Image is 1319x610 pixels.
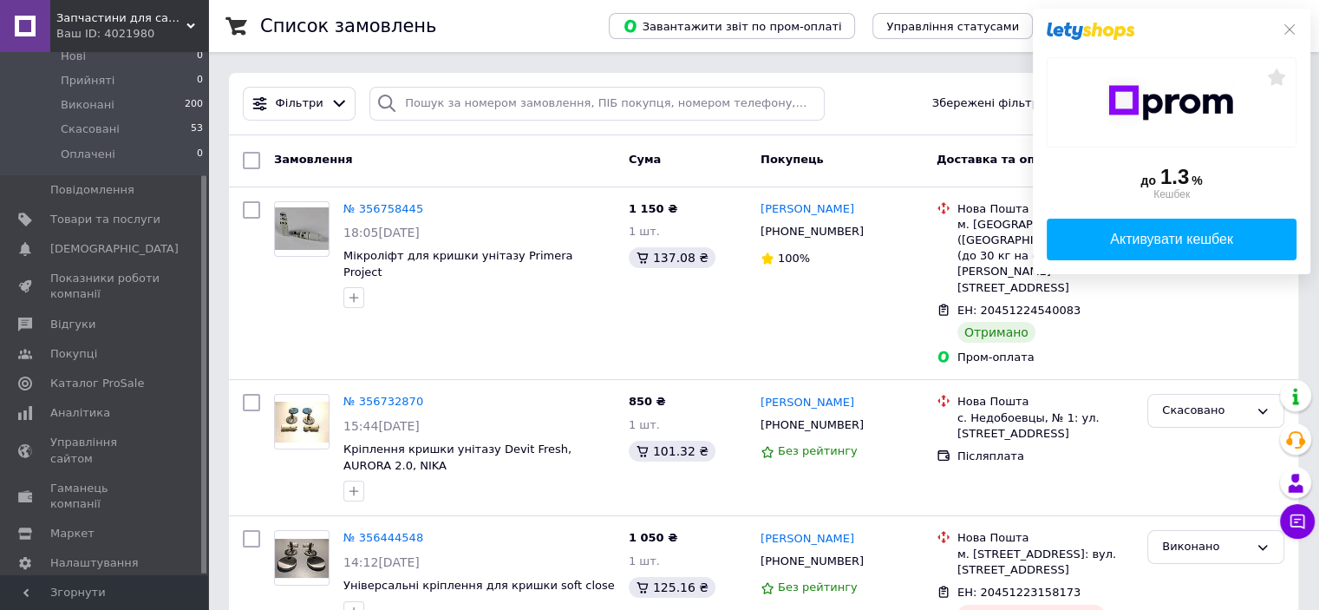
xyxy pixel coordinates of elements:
a: [PERSON_NAME] [761,531,854,548]
span: 200 [185,97,203,113]
input: Пошук за номером замовлення, ПІБ покупця, номером телефону, Email, номером накладної [369,87,825,121]
a: Мікроліфт для кришки унітазу Primera Project [343,249,572,279]
a: Фото товару [274,394,330,449]
button: Чат з покупцем [1280,504,1315,539]
div: [PHONE_NUMBER] [757,220,867,243]
span: Cума [629,153,661,166]
a: Кріплення кришки унітазу Devit Fresh, AURORA 2.0, NIKA [343,443,571,472]
div: Нова Пошта [957,530,1133,546]
span: 0 [197,147,203,162]
div: Отримано [957,322,1035,343]
a: Універсальні кріплення для кришки soft close [343,579,615,592]
span: Без рейтингу [778,444,858,457]
div: [PHONE_NUMBER] [757,550,867,573]
span: Покупець [761,153,824,166]
div: Ваш ID: 4021980 [56,26,208,42]
a: № 356444548 [343,531,423,544]
a: Фото товару [274,530,330,586]
span: Без рейтингу [778,580,858,594]
a: [PERSON_NAME] [761,395,854,411]
span: 0 [197,49,203,64]
span: 850 ₴ [629,395,666,408]
span: Збережені фільтри: [932,95,1050,112]
span: 1 шт. [629,554,660,567]
div: с. Недобоевцы, № 1: ул. [STREET_ADDRESS] [957,410,1133,442]
span: Каталог ProSale [50,376,144,391]
div: Пром-оплата [957,350,1133,365]
span: 14:12[DATE] [343,555,420,569]
span: 1 150 ₴ [629,202,677,215]
img: Фото товару [275,402,329,443]
span: Доставка та оплата [937,153,1065,166]
span: Управління статусами [886,20,1019,33]
span: 1 шт. [629,418,660,431]
div: Нова Пошта [957,394,1133,410]
span: 0 [197,73,203,89]
span: ЕН: 20451223158173 [957,586,1081,599]
span: ЕН: 20451224540083 [957,304,1081,317]
span: Завантажити звіт по пром-оплаті [623,18,841,34]
img: Фото товару [275,539,329,579]
a: № 356732870 [343,395,423,408]
button: Управління статусами [872,13,1033,39]
span: Показники роботи компанії [50,271,160,302]
a: [PERSON_NAME] [761,201,854,218]
div: м. [GEOGRAPHIC_DATA] ([GEOGRAPHIC_DATA].), №7 (до 30 кг на одне місце): вул. [PERSON_NAME][STREET... [957,217,1133,296]
span: Маркет [50,526,95,541]
span: Нові [61,49,86,64]
div: Виконано [1162,538,1249,556]
span: 1 050 ₴ [629,531,677,544]
div: м. [STREET_ADDRESS]: вул. [STREET_ADDRESS] [957,547,1133,578]
span: Товари та послуги [50,212,160,227]
span: 18:05[DATE] [343,226,420,239]
span: Налаштування [50,555,139,571]
img: Фото товару [275,207,329,251]
a: № 356758445 [343,202,423,215]
span: 53 [191,121,203,137]
span: Фільтри [276,95,323,112]
span: Гаманець компанії [50,481,160,512]
span: Покупці [50,346,97,362]
div: [PHONE_NUMBER] [757,414,867,436]
span: 1 шт. [629,225,660,238]
span: Відгуки [50,317,95,332]
span: Прийняті [61,73,114,89]
h1: Список замовлень [260,16,436,36]
span: Повідомлення [50,182,134,198]
div: 137.08 ₴ [629,247,715,268]
span: 15:44[DATE] [343,419,420,433]
div: 101.32 ₴ [629,441,715,462]
div: Скасовано [1162,402,1249,420]
button: Завантажити звіт по пром-оплаті [609,13,855,39]
div: Нова Пошта [957,201,1133,217]
span: Аналітика [50,405,110,421]
a: Фото товару [274,201,330,257]
span: Управління сайтом [50,435,160,466]
span: Скасовані [61,121,120,137]
span: [DEMOGRAPHIC_DATA] [50,241,179,257]
div: 125.16 ₴ [629,577,715,598]
span: Замовлення [274,153,352,166]
span: Запчастини для сантехнічних виробів [56,10,186,26]
span: Виконані [61,97,114,113]
span: 100% [778,252,810,265]
span: Оплачені [61,147,115,162]
div: Післяплата [957,449,1133,464]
